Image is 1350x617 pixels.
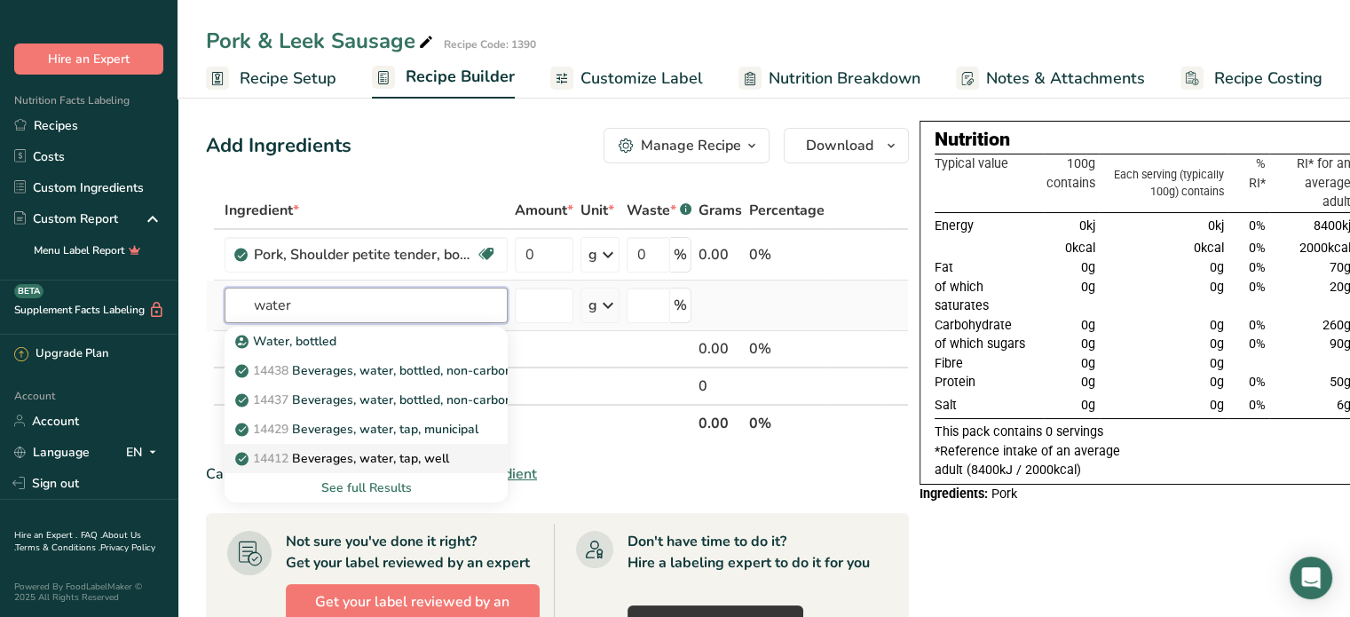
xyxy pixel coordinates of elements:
[14,437,90,468] a: Language
[253,362,288,379] span: 14438
[1290,557,1332,599] div: Open Intercom Messenger
[225,444,508,473] a: 14412Beverages, water, tap, well
[627,200,691,221] div: Waste
[406,65,515,89] span: Recipe Builder
[100,542,155,554] a: Privacy Policy
[956,59,1145,99] a: Notes & Attachments
[699,200,742,221] span: Grams
[935,392,1043,419] td: Salt
[1099,154,1228,213] th: Each serving (typically 100g) contains
[1081,398,1095,413] span: 0g
[225,356,508,385] a: 14438Beverages, water, bottled, non-carbonated, [PERSON_NAME]
[239,479,493,497] div: See full Results
[225,473,508,502] div: See full Results
[1214,67,1322,91] span: Recipe Costing
[286,531,530,573] div: Not sure you've done it right? Get your label reviewed by an expert
[225,200,299,221] span: Ingredient
[14,529,77,542] a: Hire an Expert .
[604,128,770,163] button: Manage Recipe
[738,59,920,99] a: Nutrition Breakdown
[14,284,43,298] div: BETA
[444,36,536,52] div: Recipe Code: 1390
[641,135,741,156] div: Manage Recipe
[1210,260,1224,275] span: 0g
[588,244,597,265] div: g
[580,67,703,91] span: Customize Label
[206,25,437,57] div: Pork & Leek Sausage
[550,59,703,99] a: Customize Label
[1180,59,1322,99] a: Recipe Costing
[769,67,920,91] span: Nutrition Breakdown
[225,288,508,323] input: Add Ingredient
[239,361,644,380] p: Beverages, water, bottled, non-carbonated, [PERSON_NAME]
[749,200,825,221] span: Percentage
[1249,375,1266,390] span: 0%
[1249,218,1266,233] span: 0%
[253,421,288,438] span: 14429
[126,441,163,463] div: EN
[935,335,1043,354] td: of which sugars
[1249,398,1266,413] span: 0%
[225,385,508,415] a: 14437Beverages, water, bottled, non-carbonated, CALISTOGA
[14,581,163,603] div: Powered By FoodLabelMaker © 2025 All Rights Reserved
[15,542,100,554] a: Terms & Conditions .
[1210,356,1224,371] span: 0g
[1210,375,1224,390] span: 0g
[1081,318,1095,333] span: 0g
[935,278,1043,316] td: of which saturates
[1081,336,1095,352] span: 0g
[1210,398,1224,413] span: 0g
[1081,280,1095,295] span: 0g
[1249,241,1266,256] span: 0%
[699,244,742,265] div: 0.00
[1249,336,1266,352] span: 0%
[935,258,1043,278] td: Fat
[239,420,478,439] p: Beverages, water, tap, municipal
[749,244,825,265] div: 0%
[14,210,118,228] div: Custom Report
[1210,318,1224,333] span: 0g
[372,57,515,99] a: Recipe Builder
[806,135,873,156] span: Download
[1208,218,1224,233] span: 0kj
[935,444,1120,479] span: *Reference intake of an average adult (8400kJ / 2000kcal)
[695,404,746,441] th: 0.00
[935,212,1043,239] td: Energy
[991,486,1017,502] span: Pork
[986,67,1145,91] span: Notes & Attachments
[1249,280,1266,295] span: 0%
[628,531,870,573] div: Don't have time to do it? Hire a labeling expert to do it for you
[588,295,597,316] div: g
[239,449,449,468] p: Beverages, water, tap, well
[699,376,742,397] div: 0
[935,316,1043,336] td: Carbohydrate
[1081,260,1095,275] span: 0g
[1249,156,1266,191] span: % RI*
[749,338,825,360] div: 0%
[784,128,909,163] button: Download
[14,345,108,363] div: Upgrade Plan
[240,67,336,91] span: Recipe Setup
[206,131,351,161] div: Add Ingredients
[746,404,828,441] th: 0%
[239,332,336,351] p: Water, bottled
[14,529,141,554] a: About Us .
[206,59,336,99] a: Recipe Setup
[239,391,614,409] p: Beverages, water, bottled, non-carbonated, CALISTOGA
[935,154,1043,213] th: Typical value
[254,244,476,265] div: Pork, Shoulder petite tender, boneless, separable lean and fat, raw
[1194,241,1224,256] span: 0kcal
[1210,280,1224,295] span: 0g
[580,200,614,221] span: Unit
[81,529,102,542] a: FAQ .
[1043,154,1099,213] th: 100g contains
[699,338,742,360] div: 0.00
[1249,318,1266,333] span: 0%
[935,373,1043,392] td: Protein
[225,327,508,356] a: Water, bottled
[1081,375,1095,390] span: 0g
[206,463,909,485] div: Can't find your ingredient?
[1249,260,1266,275] span: 0%
[515,200,573,221] span: Amount
[225,415,508,444] a: 14429Beverages, water, tap, municipal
